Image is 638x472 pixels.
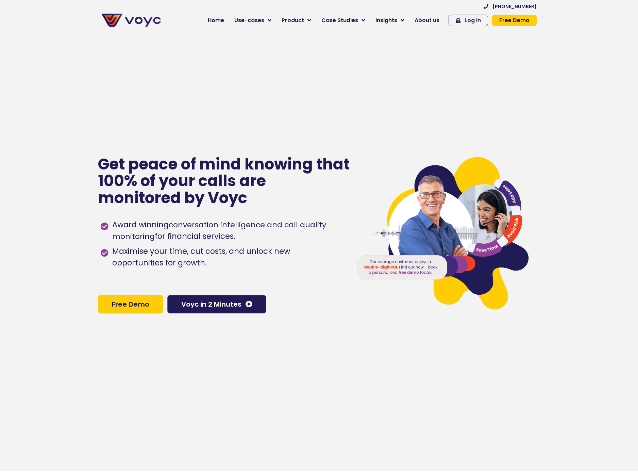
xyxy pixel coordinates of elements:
a: Voyc in 2 Minutes [167,295,266,313]
a: Use-cases [229,14,276,27]
a: Free Demo [492,15,537,26]
span: Home [208,16,224,25]
span: Insights [375,16,397,25]
span: [PHONE_NUMBER] [492,4,537,9]
span: Maximise your time, cut costs, and unlock new opportunities for growth. [111,246,343,269]
a: Product [276,14,316,27]
span: Product [282,16,304,25]
span: Log In [465,18,481,23]
span: Award winning for financial services. [111,219,343,242]
a: Case Studies [316,14,370,27]
p: Get peace of mind knowing that 100% of your calls are monitored by Voyc [98,156,351,207]
span: Use-cases [234,16,264,25]
span: About us [415,16,439,25]
span: Case Studies [321,16,358,25]
a: Insights [370,14,409,27]
img: voyc-full-logo [101,14,161,27]
a: [PHONE_NUMBER] [484,4,537,9]
span: Free Demo [112,301,149,308]
a: Home [203,14,229,27]
a: About us [409,14,444,27]
h1: conversation intelligence and call quality monitoring [112,219,326,242]
span: Voyc in 2 Minutes [181,301,241,308]
a: Free Demo [98,295,163,313]
a: Log In [449,15,488,26]
span: Free Demo [499,18,530,23]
